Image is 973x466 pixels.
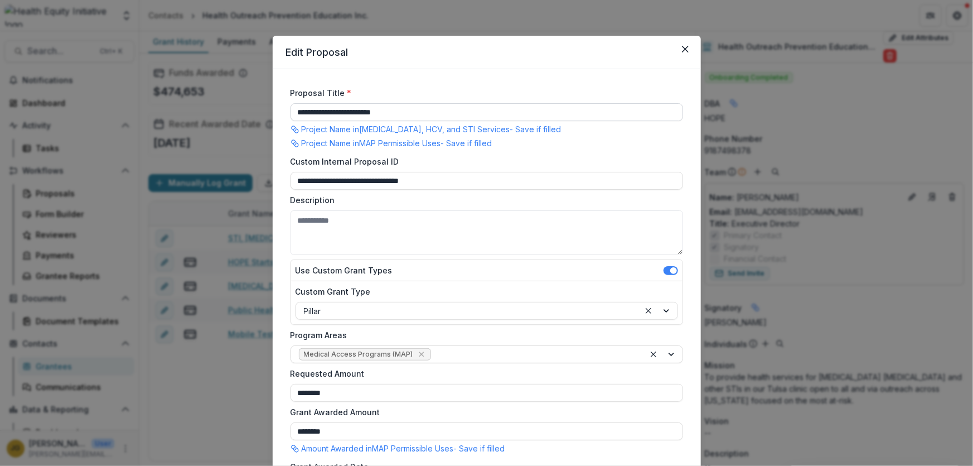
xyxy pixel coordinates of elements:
label: Program Areas [291,329,676,341]
label: Custom Internal Proposal ID [291,156,676,167]
div: Clear selected options [642,304,655,318]
label: Grant Awarded Amount [291,406,676,418]
label: Proposal Title [291,87,676,99]
span: Medical Access Programs (MAP) [304,350,413,358]
header: Edit Proposal [273,36,701,69]
label: Use Custom Grant Types [296,265,393,276]
label: Description [291,194,676,206]
button: Close [676,40,694,58]
label: Requested Amount [291,368,676,379]
div: Remove Medical Access Programs (MAP) [416,349,427,360]
label: Custom Grant Type [296,286,671,297]
div: Clear selected options [647,348,660,361]
p: Project Name in [MEDICAL_DATA], HCV, and STI Services - Save if filled [302,123,561,135]
p: Amount Awarded in MAP Permissible Uses - Save if filled [302,443,505,454]
p: Project Name in MAP Permissible Uses - Save if filled [302,137,492,149]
